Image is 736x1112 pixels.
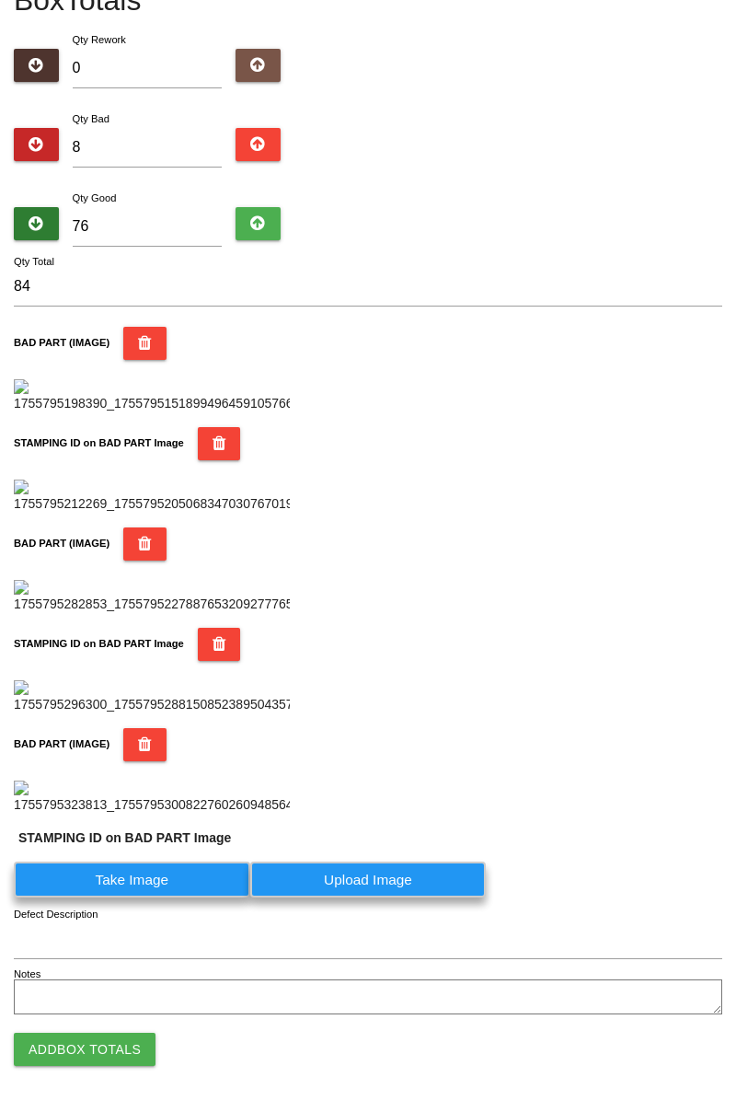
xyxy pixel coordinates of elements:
label: Defect Description [14,907,98,922]
label: Upload Image [250,862,487,898]
button: STAMPING ID on BAD PART Image [198,427,241,460]
label: Qty Total [14,254,54,270]
label: Qty Bad [73,113,109,124]
button: AddBox Totals [14,1033,155,1066]
b: BAD PART (IMAGE) [14,337,109,348]
b: STAMPING ID on BAD PART Image [14,437,184,448]
b: STAMPING ID on BAD PART Image [14,638,184,649]
label: Qty Rework [73,34,126,45]
b: BAD PART (IMAGE) [14,538,109,549]
button: BAD PART (IMAGE) [123,527,167,561]
b: STAMPING ID on BAD PART Image [18,830,231,845]
label: Take Image [14,862,250,898]
label: Qty Good [73,192,117,203]
img: 1755795296300_1755795288150852389504357180154.jpg [14,680,290,714]
button: BAD PART (IMAGE) [123,728,167,761]
label: Notes [14,967,40,982]
button: BAD PART (IMAGE) [123,327,167,360]
img: 1755795282853_17557952278876532092777653869377.jpg [14,580,290,614]
img: 1755795323813_17557953008227602609485640123514.jpg [14,781,290,815]
button: STAMPING ID on BAD PART Image [198,628,241,661]
img: 1755795212269_17557952050683470307670191167066.jpg [14,480,290,514]
b: BAD PART (IMAGE) [14,738,109,749]
img: 1755795198390_17557951518994964591057661246476.jpg [14,379,290,413]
